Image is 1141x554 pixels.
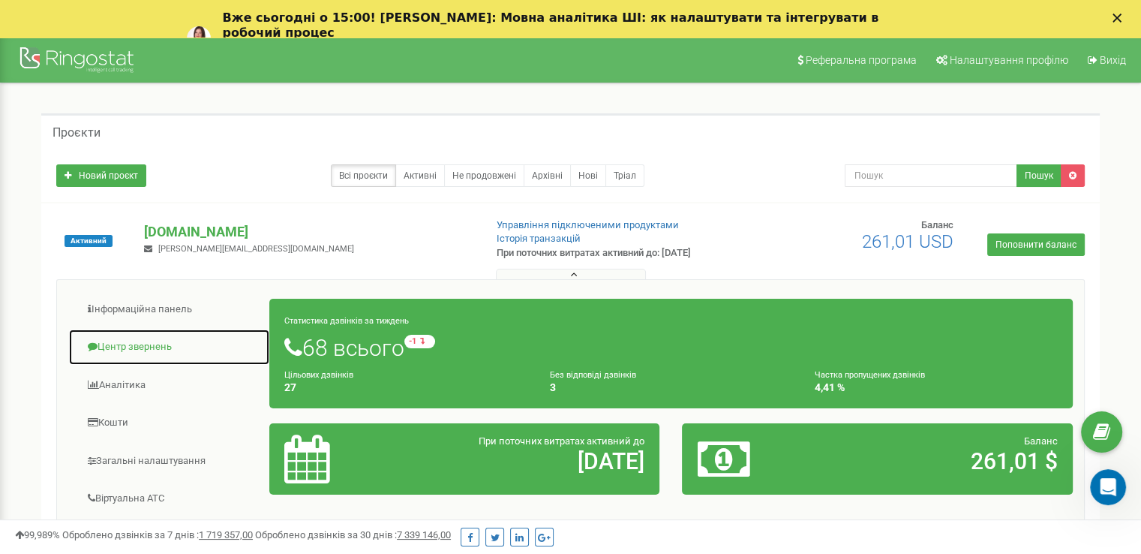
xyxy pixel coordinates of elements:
[397,529,451,540] u: 7 339 146,00
[68,367,270,404] a: Аналiтика
[479,435,644,447] span: При поточних витратах активний до
[284,370,353,380] small: Цільових дзвінків
[825,449,1058,474] h2: 261,01 $
[158,244,354,254] span: [PERSON_NAME][EMAIL_ADDRESS][DOMAIN_NAME]
[62,529,253,540] span: Оброблено дзвінків за 7 днів :
[255,529,451,540] span: Оброблено дзвінків за 30 днів :
[605,164,644,187] a: Тріал
[788,38,924,83] a: Реферальна програма
[550,370,636,380] small: Без відповіді дзвінків
[68,480,270,517] a: Віртуальна АТС
[56,164,146,187] a: Новий проєкт
[550,382,793,393] h4: 3
[144,222,472,242] p: [DOMAIN_NAME]
[806,54,917,66] span: Реферальна програма
[1016,164,1061,187] button: Пошук
[284,316,409,326] small: Статистика дзвінків за тиждень
[68,443,270,480] a: Загальні налаштування
[950,54,1068,66] span: Налаштування профілю
[223,11,879,40] b: Вже сьогодні о 15:00! [PERSON_NAME]: Мовна аналітика ШІ: як налаштувати та інтегрувати в робочий ...
[1078,38,1133,83] a: Вихід
[284,335,1058,360] h1: 68 всього
[199,529,253,540] u: 1 719 357,00
[68,405,270,441] a: Кошти
[68,329,270,366] a: Центр звернень
[187,26,211,50] img: Profile image for Yuliia
[65,235,113,247] span: Активний
[404,335,435,348] small: -1
[331,164,396,187] a: Всі проєкти
[570,164,606,187] a: Нові
[1090,469,1126,505] iframe: Intercom live chat
[15,529,60,540] span: 99,989%
[987,233,1085,256] a: Поповнити баланс
[284,382,527,393] h4: 27
[926,38,1076,83] a: Налаштування профілю
[444,164,524,187] a: Не продовжені
[497,233,581,244] a: Історія транзакцій
[497,246,737,260] p: При поточних витратах активний до: [DATE]
[845,164,1017,187] input: Пошук
[1112,14,1127,23] div: Закрыть
[395,164,445,187] a: Активні
[68,291,270,328] a: Інформаційна панель
[921,219,953,230] span: Баланс
[1024,435,1058,447] span: Баланс
[815,370,925,380] small: Частка пропущених дзвінків
[524,164,571,187] a: Архівні
[497,219,679,230] a: Управління підключеними продуктами
[1100,54,1126,66] span: Вихід
[53,126,101,140] h5: Проєкти
[862,231,953,252] span: 261,01 USD
[412,449,644,474] h2: [DATE]
[815,382,1058,393] h4: 4,41 %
